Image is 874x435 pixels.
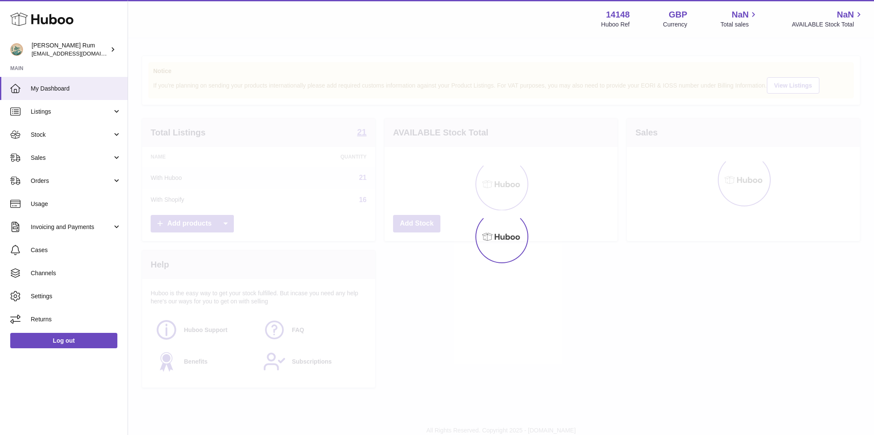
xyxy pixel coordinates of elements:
span: Channels [31,269,121,277]
span: My Dashboard [31,85,121,93]
span: NaN [731,9,749,21]
span: Sales [31,154,112,162]
span: [EMAIL_ADDRESS][DOMAIN_NAME] [32,50,125,57]
a: NaN AVAILABLE Stock Total [792,9,864,29]
span: Cases [31,246,121,254]
span: Total sales [720,21,758,29]
span: NaN [837,9,854,21]
span: AVAILABLE Stock Total [792,21,864,29]
div: [PERSON_NAME] Rum [32,41,108,58]
span: Usage [31,200,121,208]
strong: GBP [669,9,687,21]
div: Huboo Ref [601,21,630,29]
span: Settings [31,292,121,300]
span: Returns [31,315,121,323]
span: Orders [31,177,112,185]
a: NaN Total sales [720,9,758,29]
strong: 14148 [606,9,630,21]
a: Log out [10,333,117,348]
span: Invoicing and Payments [31,223,112,231]
span: Stock [31,131,112,139]
img: mail@bartirum.wales [10,43,23,56]
div: Currency [663,21,688,29]
span: Listings [31,108,112,116]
